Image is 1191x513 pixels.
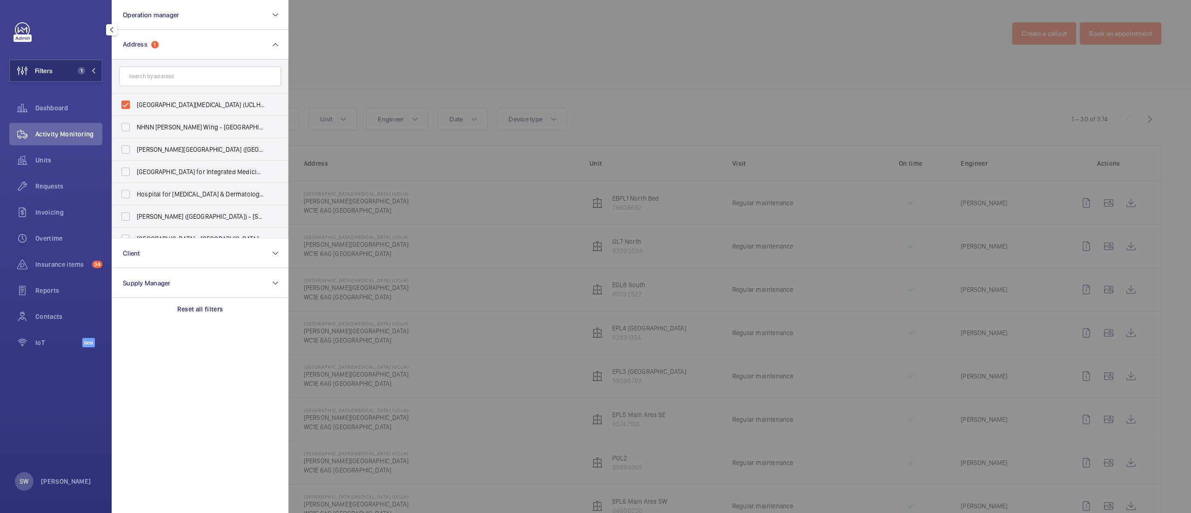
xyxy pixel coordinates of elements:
[41,477,91,486] p: [PERSON_NAME]
[35,182,102,191] span: Requests
[35,286,102,295] span: Reports
[92,261,102,268] span: 34
[35,260,88,269] span: Insurance items
[35,155,102,165] span: Units
[78,67,85,74] span: 1
[9,60,102,82] button: Filters1
[35,312,102,321] span: Contacts
[35,103,102,113] span: Dashboard
[20,477,28,486] p: SW
[35,338,82,347] span: IoT
[35,234,102,243] span: Overtime
[35,66,53,75] span: Filters
[35,129,102,139] span: Activity Monitoring
[35,208,102,217] span: Invoicing
[82,338,95,347] span: Beta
